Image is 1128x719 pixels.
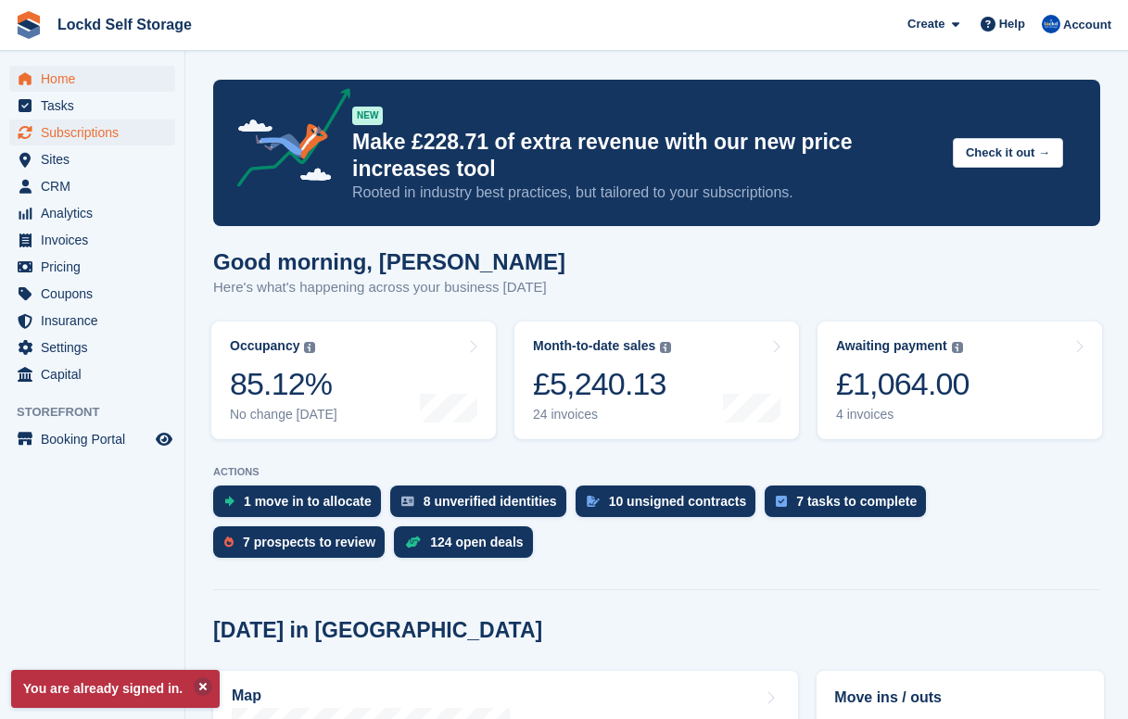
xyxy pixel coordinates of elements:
[352,107,383,125] div: NEW
[41,173,152,199] span: CRM
[9,426,175,452] a: menu
[41,426,152,452] span: Booking Portal
[9,146,175,172] a: menu
[213,486,390,526] a: 1 move in to allocate
[352,129,938,183] p: Make £228.71 of extra revenue with our new price increases tool
[41,146,152,172] span: Sites
[50,9,199,40] a: Lockd Self Storage
[304,342,315,353] img: icon-info-grey-7440780725fd019a000dd9b08b2336e03edf1995a4989e88bcd33f0948082b44.svg
[907,15,944,33] span: Create
[211,322,496,439] a: Occupancy 85.12% No change [DATE]
[401,496,414,507] img: verify_identity-adf6edd0f0f0b5bbfe63781bf79b02c33cf7c696d77639b501bdc392416b5a36.svg
[394,526,541,567] a: 124 open deals
[765,486,935,526] a: 7 tasks to complete
[952,342,963,353] img: icon-info-grey-7440780725fd019a000dd9b08b2336e03edf1995a4989e88bcd33f0948082b44.svg
[41,254,152,280] span: Pricing
[9,334,175,360] a: menu
[41,308,152,334] span: Insurance
[41,120,152,145] span: Subscriptions
[9,173,175,199] a: menu
[660,342,671,353] img: icon-info-grey-7440780725fd019a000dd9b08b2336e03edf1995a4989e88bcd33f0948082b44.svg
[836,407,970,423] div: 4 invoices
[796,494,917,509] div: 7 tasks to complete
[533,407,671,423] div: 24 invoices
[9,227,175,253] a: menu
[153,428,175,450] a: Preview store
[213,277,565,298] p: Here's what's happening across your business [DATE]
[533,365,671,403] div: £5,240.13
[213,618,542,643] h2: [DATE] in [GEOGRAPHIC_DATA]
[836,365,970,403] div: £1,064.00
[9,361,175,387] a: menu
[533,338,655,354] div: Month-to-date sales
[776,496,787,507] img: task-75834270c22a3079a89374b754ae025e5fb1db73e45f91037f5363f120a921f8.svg
[9,66,175,92] a: menu
[9,93,175,119] a: menu
[430,535,523,549] div: 124 open deals
[244,494,372,509] div: 1 move in to allocate
[41,361,152,387] span: Capital
[9,281,175,307] a: menu
[41,66,152,92] span: Home
[424,494,557,509] div: 8 unverified identities
[230,365,337,403] div: 85.12%
[390,486,576,526] a: 8 unverified identities
[213,249,565,274] h1: Good morning, [PERSON_NAME]
[11,670,220,708] p: You are already signed in.
[222,88,351,194] img: price-adjustments-announcement-icon-8257ccfd72463d97f412b2fc003d46551f7dbcb40ab6d574587a9cd5c0d94...
[224,536,234,548] img: prospect-51fa495bee0391a8d652442698ab0144808aea92771e9ea1ae160a38d050c398.svg
[41,334,152,360] span: Settings
[41,93,152,119] span: Tasks
[352,183,938,203] p: Rooted in industry best practices, but tailored to your subscriptions.
[41,281,152,307] span: Coupons
[1063,16,1111,34] span: Account
[9,308,175,334] a: menu
[232,687,261,704] h2: Map
[953,138,1063,169] button: Check it out →
[999,15,1025,33] span: Help
[9,200,175,226] a: menu
[1042,15,1060,33] img: Jonny Bleach
[405,536,421,549] img: deal-1b604bf984904fb50ccaf53a9ad4b4a5d6e5aea283cecdc64d6e3604feb123c2.svg
[213,526,394,567] a: 7 prospects to review
[15,11,43,39] img: stora-icon-8386f47178a22dfd0bd8f6a31ec36ba5ce8667c1dd55bd0f319d3a0aa187defe.svg
[9,254,175,280] a: menu
[230,407,337,423] div: No change [DATE]
[9,120,175,145] a: menu
[514,322,799,439] a: Month-to-date sales £5,240.13 24 invoices
[834,687,1086,709] h2: Move ins / outs
[213,466,1100,478] p: ACTIONS
[17,403,184,422] span: Storefront
[224,496,234,507] img: move_ins_to_allocate_icon-fdf77a2bb77ea45bf5b3d319d69a93e2d87916cf1d5bf7949dd705db3b84f3ca.svg
[230,338,299,354] div: Occupancy
[41,227,152,253] span: Invoices
[41,200,152,226] span: Analytics
[609,494,747,509] div: 10 unsigned contracts
[836,338,947,354] div: Awaiting payment
[576,486,766,526] a: 10 unsigned contracts
[817,322,1102,439] a: Awaiting payment £1,064.00 4 invoices
[587,496,600,507] img: contract_signature_icon-13c848040528278c33f63329250d36e43548de30e8caae1d1a13099fd9432cc5.svg
[243,535,375,549] div: 7 prospects to review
